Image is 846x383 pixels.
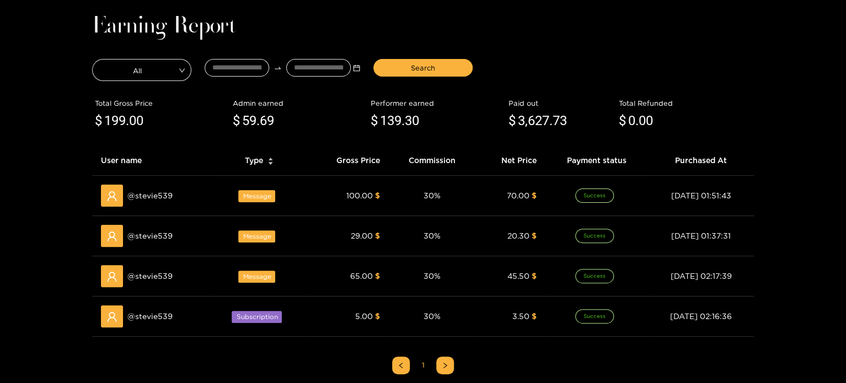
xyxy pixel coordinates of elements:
span: left [398,362,404,369]
button: Search [373,59,473,77]
span: Success [575,269,614,283]
span: $ [375,191,380,199]
span: 45.50 [507,272,529,280]
span: Search [411,62,435,73]
button: right [436,357,454,374]
span: Message [238,271,275,283]
span: 70.00 [507,191,529,199]
span: 30 % [423,191,440,199]
span: [DATE] 01:37:31 [671,231,731,240]
span: 3,627 [518,113,549,128]
span: .73 [549,113,567,128]
span: $ [532,312,537,320]
span: 139 [380,113,401,128]
span: user [106,311,117,322]
span: user [106,231,117,242]
li: 1 [414,357,432,374]
span: [DATE] 02:17:39 [671,272,732,280]
span: Message [238,190,275,202]
span: $ [371,111,378,132]
span: @ stevie539 [127,310,173,322]
span: Success [575,229,614,243]
span: @ stevie539 [127,190,173,202]
span: Message [238,230,275,242]
span: 100.00 [346,191,373,199]
span: @ stevie539 [127,230,173,242]
span: 30 % [423,312,440,320]
span: 59 [242,113,256,128]
div: Total Refunded [619,98,751,109]
a: 1 [415,357,431,374]
span: 199 [104,113,126,128]
span: @ stevie539 [127,270,173,282]
span: Subscription [232,311,282,323]
span: $ [375,312,380,320]
li: Next Page [436,357,454,374]
span: .69 [256,113,274,128]
span: right [442,362,448,369]
span: All [93,62,191,78]
span: $ [532,191,537,199]
span: $ [375,231,380,240]
span: $ [532,272,537,280]
span: $ [95,111,102,132]
span: 29.00 [351,231,373,240]
button: left [392,357,410,374]
span: [DATE] 02:16:36 [670,312,732,320]
h1: Earning Report [92,19,754,34]
th: User name [92,145,211,176]
span: 0 [628,113,635,128]
span: 5.00 [355,312,373,320]
div: Performer earned [371,98,503,109]
div: Total Gross Price [95,98,227,109]
span: swap-right [274,64,282,72]
div: Admin earned [233,98,365,109]
span: 65.00 [350,272,373,280]
span: [DATE] 01:51:43 [671,191,731,199]
span: 30 % [423,231,440,240]
span: user [106,271,117,282]
span: caret-up [267,156,274,162]
span: $ [233,111,240,132]
span: to [274,64,282,72]
span: 30 % [423,272,440,280]
span: Type [245,154,263,166]
span: 20.30 [507,231,529,240]
span: 3.50 [512,312,529,320]
span: Success [575,188,614,203]
span: $ [532,231,537,240]
th: Net Price [475,145,545,176]
th: Purchased At [648,145,754,176]
span: $ [619,111,626,132]
span: .30 [401,113,419,128]
span: user [106,191,117,202]
span: Success [575,309,614,323]
th: Commission [389,145,475,176]
li: Previous Page [392,357,410,374]
span: $ [375,272,380,280]
div: Paid out [508,98,613,109]
th: Payment status [545,145,648,176]
span: .00 [126,113,143,128]
span: .00 [635,113,653,128]
span: caret-down [267,160,274,166]
span: $ [508,111,516,132]
th: Gross Price [307,145,389,176]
